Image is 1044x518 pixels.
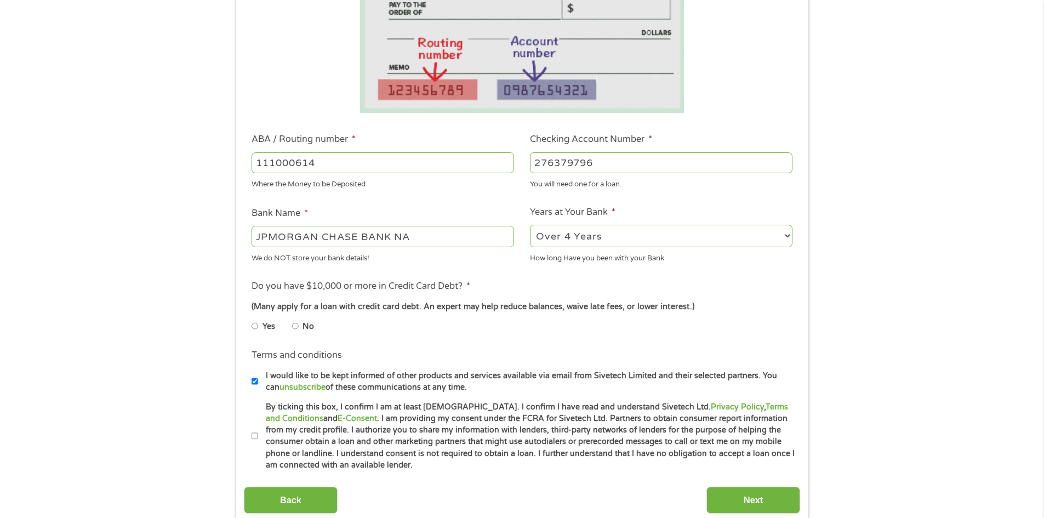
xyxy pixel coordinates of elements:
[252,350,342,361] label: Terms and conditions
[530,207,615,218] label: Years at Your Bank
[266,402,788,423] a: Terms and Conditions
[303,321,314,333] label: No
[263,321,275,333] label: Yes
[252,281,470,292] label: Do you have $10,000 or more in Credit Card Debt?
[252,152,514,173] input: 263177916
[258,401,796,471] label: By ticking this box, I confirm I am at least [DEMOGRAPHIC_DATA]. I confirm I have read and unders...
[706,487,800,514] input: Next
[338,414,377,423] a: E-Consent
[279,383,326,392] a: unsubscribe
[252,175,514,190] div: Where the Money to be Deposited
[530,152,792,173] input: 345634636
[252,134,356,145] label: ABA / Routing number
[711,402,764,412] a: Privacy Policy
[252,301,792,313] div: (Many apply for a loan with credit card debt. An expert may help reduce balances, waive late fees...
[258,370,796,394] label: I would like to be kept informed of other products and services available via email from Sivetech...
[530,249,792,264] div: How long Have you been with your Bank
[252,208,308,219] label: Bank Name
[530,134,652,145] label: Checking Account Number
[244,487,338,514] input: Back
[530,175,792,190] div: You will need one for a loan.
[252,249,514,264] div: We do NOT store your bank details!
